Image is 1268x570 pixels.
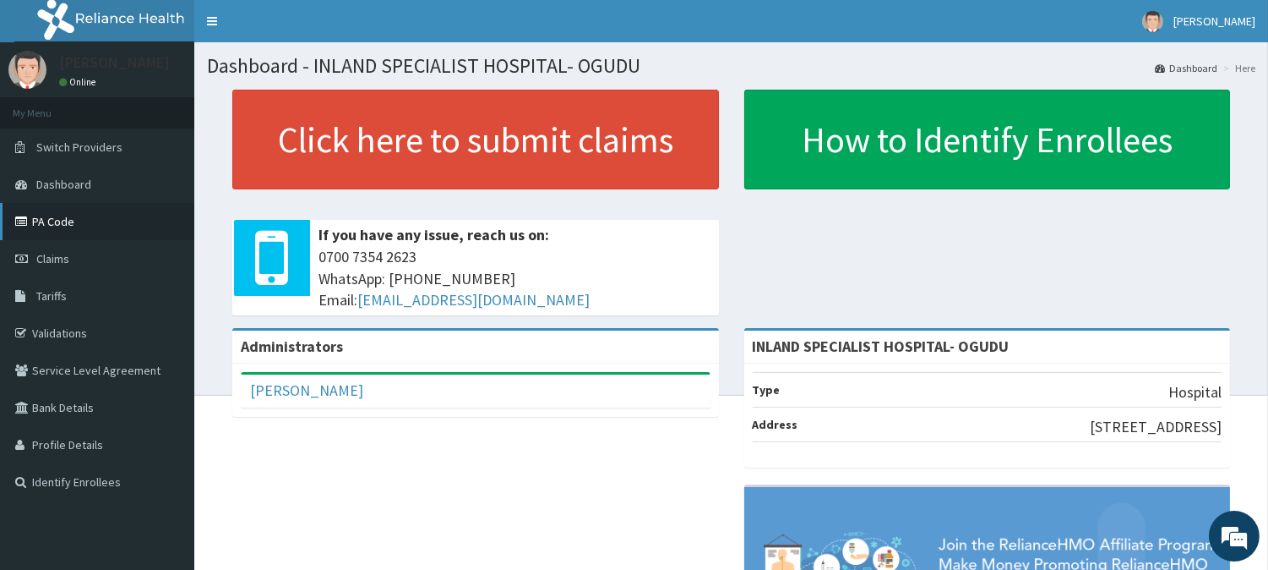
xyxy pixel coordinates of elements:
[36,251,69,266] span: Claims
[1155,61,1217,75] a: Dashboard
[36,177,91,192] span: Dashboard
[318,246,710,311] span: 0700 7354 2623 WhatsApp: [PHONE_NUMBER] Email:
[232,90,719,189] a: Click here to submit claims
[36,288,67,304] span: Tariffs
[744,90,1231,189] a: How to Identify Enrollees
[250,381,363,400] a: [PERSON_NAME]
[1142,11,1163,32] img: User Image
[207,55,1255,77] h1: Dashboard - INLAND SPECIALIST HOSPITAL- OGUDU
[318,225,549,244] b: If you have any issue, reach us on:
[753,417,798,432] b: Address
[1173,14,1255,29] span: [PERSON_NAME]
[1090,416,1222,438] p: [STREET_ADDRESS]
[357,290,590,310] a: [EMAIL_ADDRESS][DOMAIN_NAME]
[1168,381,1222,403] p: Hospital
[36,140,122,155] span: Switch Providers
[753,337,1010,356] strong: INLAND SPECIALIST HOSPITAL- OGUDU
[8,51,46,89] img: User Image
[753,382,781,397] b: Type
[59,76,100,88] a: Online
[241,337,343,356] b: Administrators
[59,55,170,70] p: [PERSON_NAME]
[1219,61,1255,75] li: Here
